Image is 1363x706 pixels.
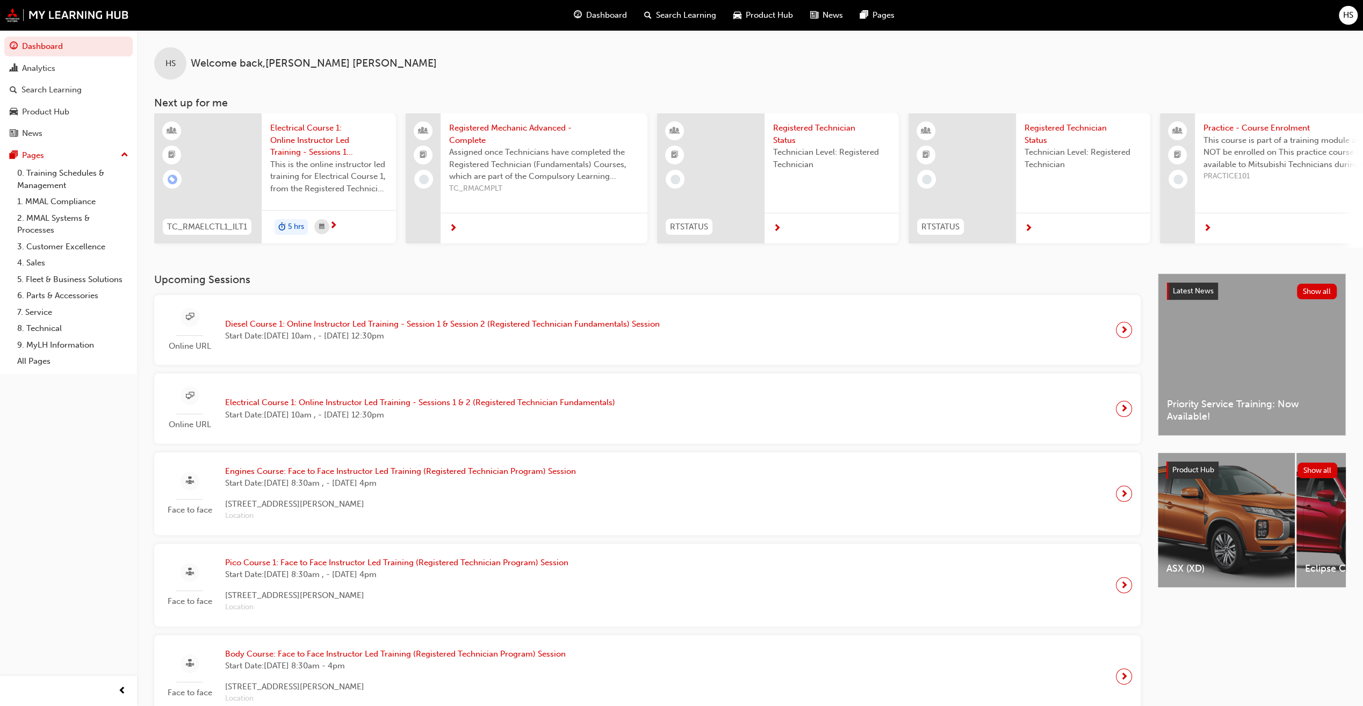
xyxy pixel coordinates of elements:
[225,318,660,330] span: Diesel Course 1: Online Instructor Led Training - Session 1 & Session 2 (Registered Technician Fu...
[10,129,18,139] span: news-icon
[1174,124,1181,138] span: people-icon
[225,557,568,569] span: Pico Course 1: Face to Face Instructor Led Training (Registered Technician Program) Session
[636,4,725,26] a: search-iconSearch Learning
[860,9,868,22] span: pages-icon
[10,151,18,161] span: pages-icon
[163,552,1132,618] a: Face to facePico Course 1: Face to Face Instructor Led Training (Registered Technician Program) S...
[1025,224,1033,234] span: next-icon
[13,255,133,271] a: 4. Sales
[154,273,1141,286] h3: Upcoming Sessions
[1174,148,1181,162] span: booktick-icon
[270,122,387,159] span: Electrical Course 1: Online Instructor Led Training - Sessions 1 & 2 (Registered Mechanic Advanced)
[823,9,843,21] span: News
[225,648,566,660] span: Body Course: Face to Face Instructor Led Training (Registered Technician Program) Session
[163,687,217,699] span: Face to face
[22,127,42,140] div: News
[186,566,194,579] span: sessionType_FACE_TO_FACE-icon
[1297,284,1337,299] button: Show all
[225,660,566,672] span: Start Date: [DATE] 8:30am - 4pm
[644,9,652,22] span: search-icon
[586,9,627,21] span: Dashboard
[4,146,133,165] button: Pages
[1025,146,1142,170] span: Technician Level: Registered Technician
[13,353,133,370] a: All Pages
[1166,563,1286,575] span: ASX (XD)
[10,107,18,117] span: car-icon
[13,320,133,337] a: 8. Technical
[13,210,133,239] a: 2. MMAL Systems & Processes
[225,510,576,522] span: Location
[5,8,129,22] img: mmal
[10,42,18,52] span: guage-icon
[922,148,930,162] span: booktick-icon
[13,165,133,193] a: 0. Training Schedules & Management
[168,148,176,162] span: booktick-icon
[137,97,1363,109] h3: Next up for me
[1158,453,1295,587] a: ASX (XD)
[4,102,133,122] a: Product Hub
[1120,669,1128,684] span: next-icon
[449,122,639,146] span: Registered Mechanic Advanced - Complete
[225,465,576,478] span: Engines Course: Face to Face Instructor Led Training (Registered Technician Program) Session
[225,693,566,705] span: Location
[670,221,708,233] span: RTSTATUS
[657,113,899,243] a: RTSTATUSRegistered Technician StatusTechnician Level: Registered Technician
[225,681,566,693] span: [STREET_ADDRESS][PERSON_NAME]
[165,57,176,70] span: HS
[225,409,615,421] span: Start Date: [DATE] 10am , - [DATE] 12:30pm
[319,220,324,234] span: calendar-icon
[908,113,1150,243] a: RTSTATUSRegistered Technician StatusTechnician Level: Registered Technician
[810,9,818,22] span: news-icon
[163,340,217,352] span: Online URL
[574,9,582,22] span: guage-icon
[225,589,568,602] span: [STREET_ADDRESS][PERSON_NAME]
[13,271,133,288] a: 5. Fleet & Business Solutions
[746,9,793,21] span: Product Hub
[420,148,427,162] span: booktick-icon
[225,330,660,342] span: Start Date: [DATE] 10am , - [DATE] 12:30pm
[329,221,337,231] span: next-icon
[1173,175,1183,184] span: learningRecordVerb_NONE-icon
[186,390,194,403] span: sessionType_ONLINE_URL-icon
[671,148,679,162] span: booktick-icon
[10,64,18,74] span: chart-icon
[656,9,716,21] span: Search Learning
[449,146,639,183] span: Assigned once Technicians have completed the Registered Technician (Fundamentals) Courses, which ...
[163,304,1132,357] a: Online URLDiesel Course 1: Online Instructor Led Training - Session 1 & Session 2 (Registered Tec...
[1120,486,1128,501] span: next-icon
[1203,224,1211,234] span: next-icon
[163,595,217,608] span: Face to face
[802,4,852,26] a: news-iconNews
[725,4,802,26] a: car-iconProduct Hub
[773,122,890,146] span: Registered Technician Status
[163,504,217,516] span: Face to face
[163,461,1132,527] a: Face to faceEngines Course: Face to Face Instructor Led Training (Registered Technician Program) ...
[4,124,133,143] a: News
[13,193,133,210] a: 1. MMAL Compliance
[420,124,427,138] span: people-icon
[4,37,133,56] a: Dashboard
[10,85,17,95] span: search-icon
[1120,401,1128,416] span: next-icon
[22,149,44,162] div: Pages
[921,221,960,233] span: RTSTATUS
[186,474,194,488] span: sessionType_FACE_TO_FACE-icon
[4,34,133,146] button: DashboardAnalyticsSearch LearningProduct HubNews
[922,175,932,184] span: learningRecordVerb_NONE-icon
[22,62,55,75] div: Analytics
[225,498,576,510] span: [STREET_ADDRESS][PERSON_NAME]
[1173,286,1214,296] span: Latest News
[118,685,126,698] span: prev-icon
[1167,398,1337,422] span: Priority Service Training: Now Available!
[168,124,176,138] span: learningResourceType_INSTRUCTOR_LED-icon
[852,4,903,26] a: pages-iconPages
[1172,465,1214,474] span: Product Hub
[1343,9,1353,21] span: HS
[121,148,128,162] span: up-icon
[270,159,387,195] span: This is the online instructor led training for Electrical Course 1, from the Registered Technicia...
[1297,463,1338,478] button: Show all
[13,337,133,354] a: 9. MyLH Information
[406,113,647,243] a: Registered Mechanic Advanced - CompleteAssigned once Technicians have completed the Registered Te...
